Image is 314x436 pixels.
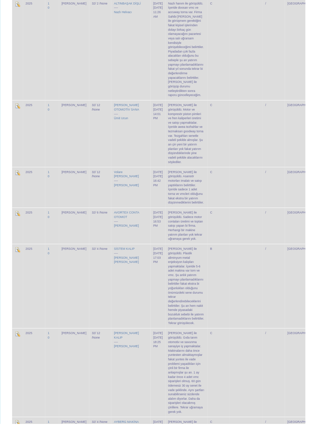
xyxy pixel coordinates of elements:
[270,338,293,429] td: /
[270,172,293,214] td: /
[61,172,92,214] td: [PERSON_NAME]
[24,214,46,251] td: 2025
[61,214,92,251] td: [PERSON_NAME]
[49,2,51,5] a: 1
[270,103,293,172] td: /
[155,338,170,429] td: [DATE]
[15,175,21,180] img: Edit
[213,172,236,214] td: C
[170,214,213,251] td: [PERSON_NAME] ile görüşüldü. Sadece motor contaları üretimi ve toptan satışı yapan bi firma. Herh...
[49,341,51,344] a: 1
[114,214,155,251] td: ----
[15,1,21,7] img: Edit
[61,338,92,429] td: [PERSON_NAME]
[158,221,167,235] div: [DATE] 16:53 PM
[117,11,136,14] a: Nazlı Helvacı
[49,175,51,179] a: 1
[170,103,213,172] td: [PERSON_NAME] ile görüşüldü. Motor ve kompresör piston pimleri ve fren kaliperleri üretimi ve sat...
[24,103,46,172] td: 2025
[158,179,167,193] div: [DATE] 16:42 PM
[213,251,236,338] td: B
[92,103,114,172] td: 32/ 12 /None
[15,254,21,259] img: Edit
[170,338,213,429] td: [PERSON_NAME] ile görüşüldü. Gıda tarım otomotiv ve savunma sanayiye iş yapmaktalar. Makinalarını...
[49,345,51,349] a: 0
[49,6,51,10] a: 0
[92,251,114,338] td: 32/ 4 /None
[24,172,46,214] td: 2025
[213,103,236,172] td: C
[158,258,167,272] div: [DATE] 17:03 PM
[61,103,92,172] td: [PERSON_NAME]
[117,254,139,258] a: SİSTEM KALIP
[24,338,46,429] td: 2025
[92,214,114,251] td: 32/ 6 /None
[15,341,21,346] img: Edit
[117,175,143,183] a: Volare [PERSON_NAME]
[114,103,155,172] td: ----
[114,172,155,214] td: ----
[213,214,236,251] td: C
[117,106,143,114] a: [PERSON_NAME] OTOMOTİV SANA
[92,338,114,429] td: 32/ 12 /None
[49,221,51,225] a: 0
[158,111,167,124] div: [DATE] 14:01 PM
[155,103,170,172] td: [DATE]
[49,217,51,220] a: 1
[117,2,145,5] a: ALTINBAŞAK DİŞLİ
[170,251,213,338] td: [PERSON_NAME] ile görüşüldü. Plastik aliminyum metal enjeksiyon kalıpları yapmaktalar. İçeride 5-...
[49,180,51,183] a: 0
[92,172,114,214] td: 32/ 12 /None
[49,106,51,110] a: 1
[117,120,132,123] a: Ümit Ucun
[117,341,143,349] a: [PERSON_NAME] KALIP
[270,251,293,338] td: /
[24,251,46,338] td: 2025
[114,338,155,429] td: ----
[155,251,170,338] td: [DATE]
[15,106,21,112] img: Edit
[117,230,143,234] a: [PERSON_NAME]
[49,111,51,114] a: 0
[49,254,51,258] a: 1
[155,214,170,251] td: [DATE]
[15,217,21,222] img: Edit
[49,259,51,262] a: 0
[158,6,167,19] div: [DATE] 11:26 AM
[158,345,167,359] div: [DATE] 18:25 PM
[117,354,143,358] a: [PERSON_NAME]
[213,338,236,429] td: C
[117,263,143,271] a: [PERSON_NAME] [PERSON_NAME]
[114,251,155,338] td: ----
[155,172,170,214] td: [DATE]
[49,432,51,436] a: 1
[117,217,143,225] a: AVORTEX CONTA OTOMOT
[61,251,92,338] td: [PERSON_NAME]
[117,189,143,192] a: [PERSON_NAME]
[170,172,213,214] td: [PERSON_NAME] ile görüşüldü. Asansör motorları imalatı ve satışı yaptıklarını belirttiler. İçerid...
[270,214,293,251] td: /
